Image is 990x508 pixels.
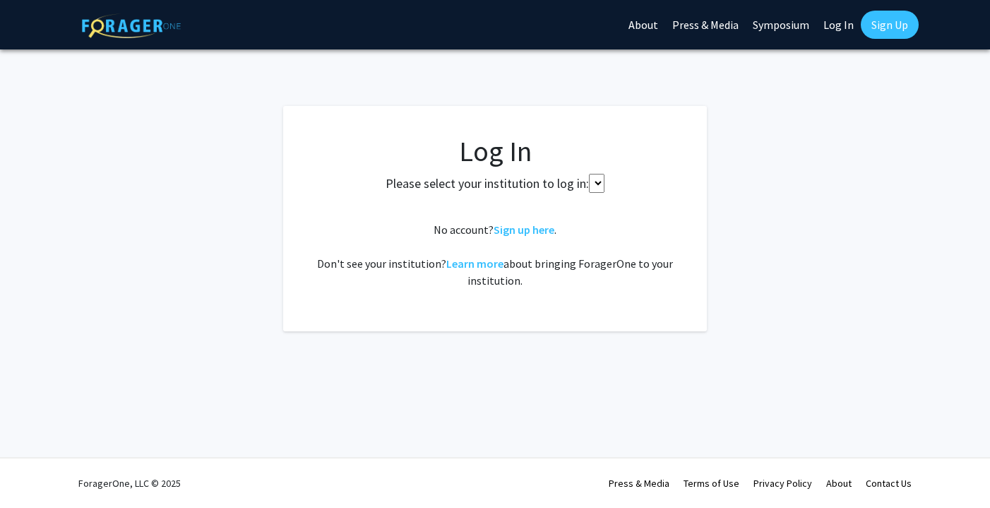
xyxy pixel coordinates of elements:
h1: Log In [311,134,679,168]
a: Press & Media [609,477,669,490]
a: About [826,477,852,490]
a: Contact Us [866,477,912,490]
a: Learn more about bringing ForagerOne to your institution [446,256,503,271]
a: Privacy Policy [753,477,812,490]
a: Terms of Use [684,477,739,490]
div: ForagerOne, LLC © 2025 [78,459,181,508]
a: Sign Up [861,11,919,39]
img: ForagerOne Logo [82,13,181,38]
div: No account? . Don't see your institution? about bringing ForagerOne to your institution. [311,221,679,289]
label: Please select your institution to log in: [386,174,589,193]
a: Sign up here [494,223,554,237]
